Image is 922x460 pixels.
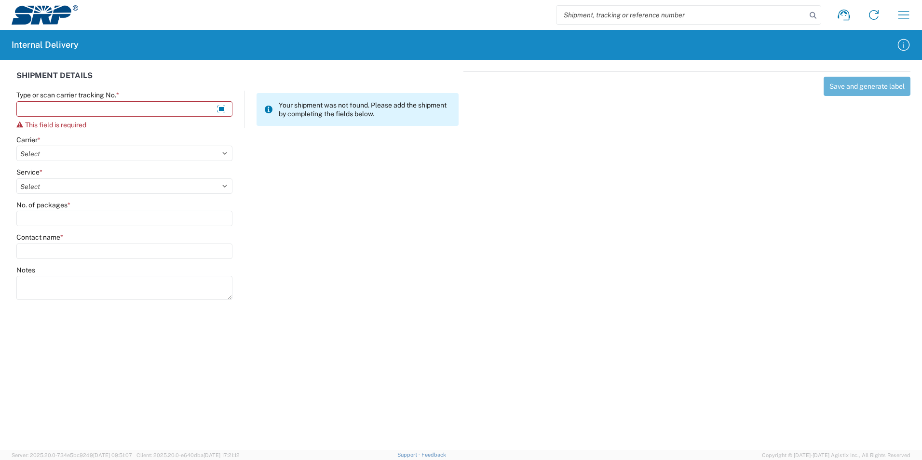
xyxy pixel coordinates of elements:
[556,6,806,24] input: Shipment, tracking or reference number
[16,233,63,242] label: Contact name
[16,91,119,99] label: Type or scan carrier tracking No.
[16,201,70,209] label: No. of packages
[16,135,41,144] label: Carrier
[93,452,132,458] span: [DATE] 09:51:07
[203,452,240,458] span: [DATE] 17:21:12
[136,452,240,458] span: Client: 2025.20.0-e640dba
[12,39,79,51] h2: Internal Delivery
[12,5,78,25] img: srp
[25,121,86,129] span: This field is required
[397,452,421,458] a: Support
[16,168,42,176] label: Service
[421,452,446,458] a: Feedback
[762,451,910,460] span: Copyright © [DATE]-[DATE] Agistix Inc., All Rights Reserved
[279,101,451,118] span: Your shipment was not found. Please add the shipment by completing the fields below.
[16,71,459,91] div: SHIPMENT DETAILS
[12,452,132,458] span: Server: 2025.20.0-734e5bc92d9
[16,266,35,274] label: Notes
